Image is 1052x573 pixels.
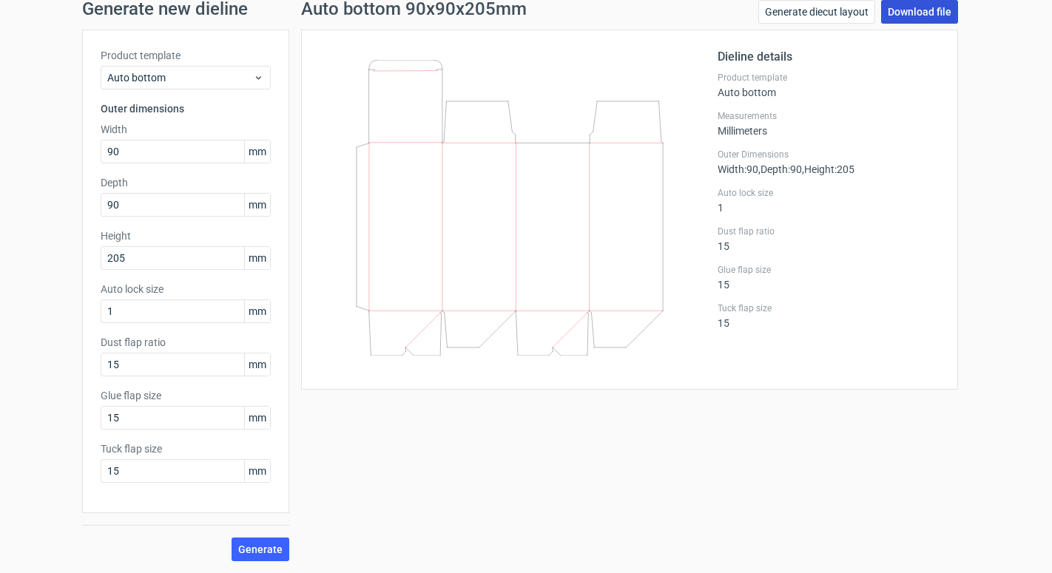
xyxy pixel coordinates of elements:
[101,335,271,350] label: Dust flap ratio
[718,302,940,329] div: 15
[101,101,271,116] h3: Outer dimensions
[101,282,271,296] label: Auto lock size
[232,538,289,561] button: Generate
[101,175,271,190] label: Depth
[244,353,270,376] span: mm
[718,110,940,122] label: Measurements
[718,72,940,84] label: Product template
[718,264,940,291] div: 15
[101,228,271,243] label: Height
[244,140,270,163] span: mm
[244,300,270,322] span: mm
[718,163,758,175] span: Width : 90
[101,122,271,137] label: Width
[101,441,271,456] label: Tuck flap size
[244,460,270,482] span: mm
[718,226,940,252] div: 15
[238,544,283,555] span: Generate
[101,48,271,63] label: Product template
[718,72,940,98] div: Auto bottom
[718,48,940,66] h2: Dieline details
[718,187,940,199] label: Auto lock size
[758,163,802,175] span: , Depth : 90
[718,302,940,314] label: Tuck flap size
[244,407,270,429] span: mm
[718,110,940,137] div: Millimeters
[244,247,270,269] span: mm
[101,388,271,403] label: Glue flap size
[718,264,940,276] label: Glue flap size
[718,226,940,237] label: Dust flap ratio
[718,149,940,160] label: Outer Dimensions
[718,187,940,214] div: 1
[244,194,270,216] span: mm
[107,70,253,85] span: Auto bottom
[802,163,854,175] span: , Height : 205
